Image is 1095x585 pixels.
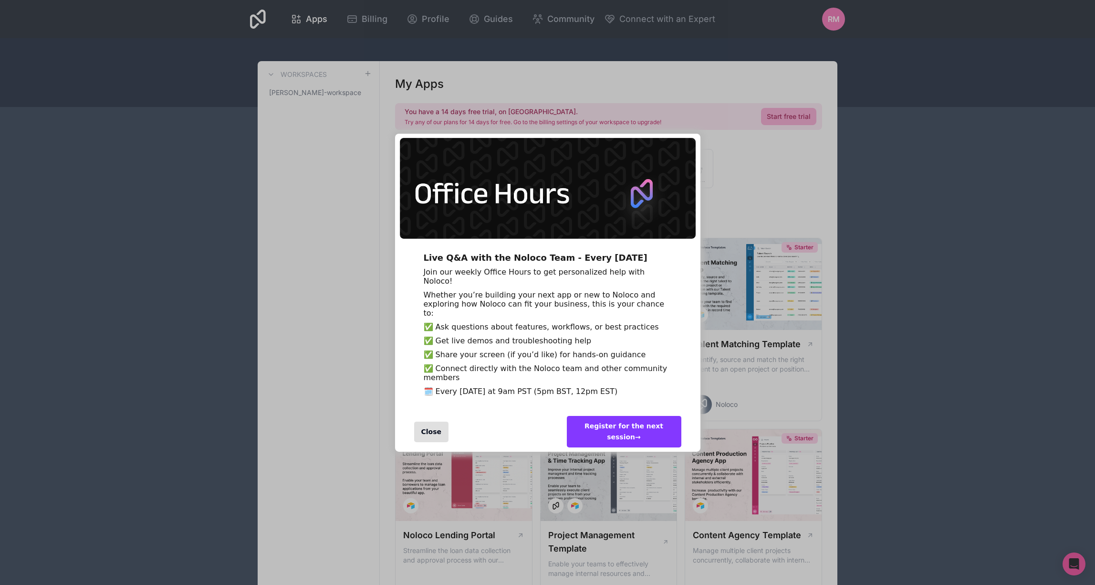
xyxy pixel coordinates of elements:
[400,138,696,238] img: 5446233340985343.png
[424,336,592,345] span: ✅ Get live demos and troubleshooting help
[424,290,665,318] span: Whether you’re building your next app or new to Noloco and exploring how Noloco can fit your busi...
[567,416,681,447] div: Register for the next session →
[424,253,647,263] span: Live Q&A with the Noloco Team - Every [DATE]
[424,387,618,396] span: 🗓️ Every [DATE] at 9am PST (5pm BST, 12pm EST)
[424,364,667,382] span: ✅ Connect directly with the Noloco team and other community members
[424,267,645,286] span: Join our weekly Office Hours to get personalized help with Noloco!
[395,133,700,451] div: entering modal
[424,350,646,359] span: ✅ Share your screen (if you’d like) for hands-on guidance
[424,322,659,331] span: ✅ Ask questions about features, workflows, or best practices
[414,422,449,442] div: Close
